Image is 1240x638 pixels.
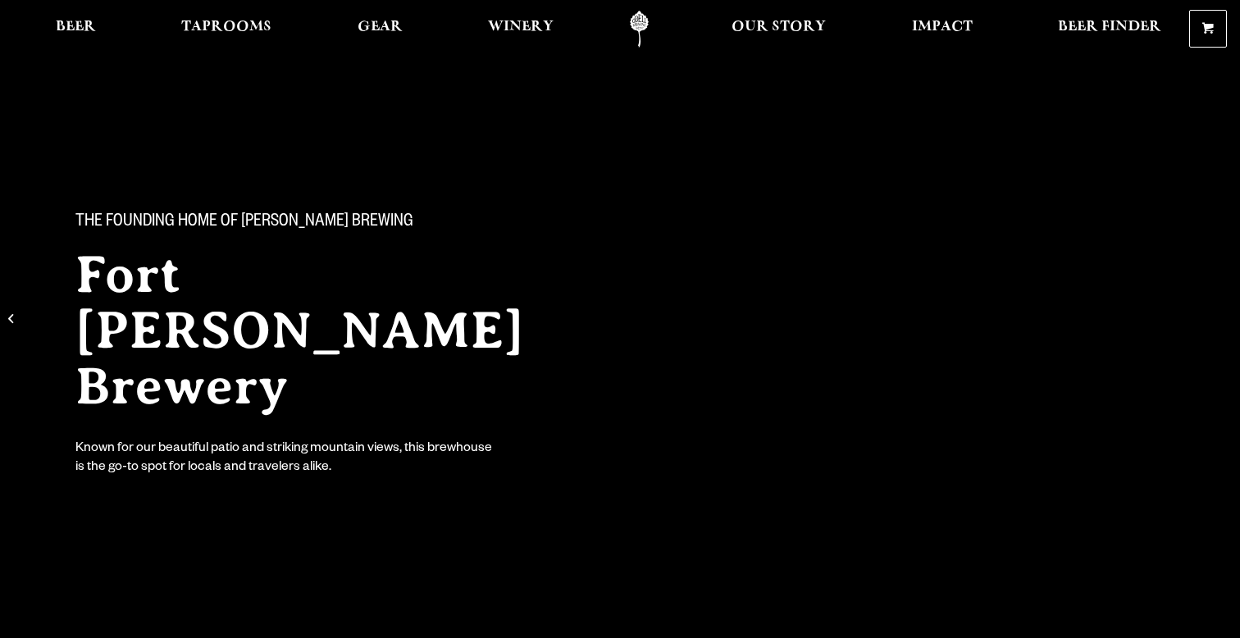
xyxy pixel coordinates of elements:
a: Odell Home [609,11,670,48]
h2: Fort [PERSON_NAME] Brewery [75,247,587,414]
a: Beer [45,11,107,48]
span: Taprooms [181,21,271,34]
span: Beer [56,21,96,34]
a: Taprooms [171,11,282,48]
a: Impact [901,11,983,48]
span: Gear [358,21,403,34]
span: Winery [488,21,554,34]
span: Impact [912,21,973,34]
a: Winery [477,11,564,48]
a: Our Story [721,11,837,48]
span: Beer Finder [1058,21,1161,34]
div: Known for our beautiful patio and striking mountain views, this brewhouse is the go-to spot for l... [75,440,495,478]
span: The Founding Home of [PERSON_NAME] Brewing [75,212,413,234]
span: Our Story [732,21,826,34]
a: Beer Finder [1047,11,1172,48]
a: Gear [347,11,413,48]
